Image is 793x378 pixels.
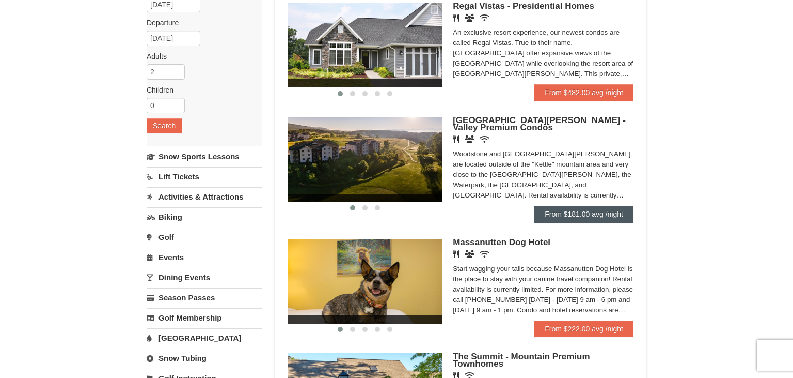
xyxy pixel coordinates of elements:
span: Regal Vistas - Presidential Homes [453,1,594,11]
div: An exclusive resort experience, our newest condos are called Regal Vistas. True to their name, [G... [453,27,633,79]
i: Wireless Internet (free) [480,14,489,22]
a: [GEOGRAPHIC_DATA] [147,328,262,347]
span: [GEOGRAPHIC_DATA][PERSON_NAME] - Valley Premium Condos [453,115,626,132]
i: Restaurant [453,135,459,143]
span: Massanutten Dog Hotel [453,237,550,247]
i: Restaurant [453,250,459,258]
label: Adults [147,51,254,62]
i: Banquet Facilities [465,250,474,258]
button: Search [147,118,182,133]
div: Start wagging your tails because Massanutten Dog Hotel is the place to stay with your canine trav... [453,264,633,315]
a: Golf [147,228,262,247]
a: From $482.00 avg /night [534,84,633,101]
i: Wireless Internet (free) [480,250,489,258]
a: Events [147,248,262,267]
a: Biking [147,207,262,226]
a: Snow Sports Lessons [147,147,262,166]
a: Season Passes [147,288,262,307]
a: Snow Tubing [147,349,262,368]
a: From $222.00 avg /night [534,321,633,337]
a: Golf Membership [147,308,262,327]
a: Activities & Attractions [147,187,262,206]
label: Children [147,85,254,95]
i: Banquet Facilities [465,135,474,143]
div: Woodstone and [GEOGRAPHIC_DATA][PERSON_NAME] are located outside of the "Kettle" mountain area an... [453,149,633,201]
a: Dining Events [147,268,262,287]
a: From $181.00 avg /night [534,206,633,222]
span: The Summit - Mountain Premium Townhomes [453,352,590,369]
i: Restaurant [453,14,459,22]
i: Wireless Internet (free) [480,135,489,143]
label: Departure [147,18,254,28]
a: Lift Tickets [147,167,262,186]
i: Banquet Facilities [465,14,474,22]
